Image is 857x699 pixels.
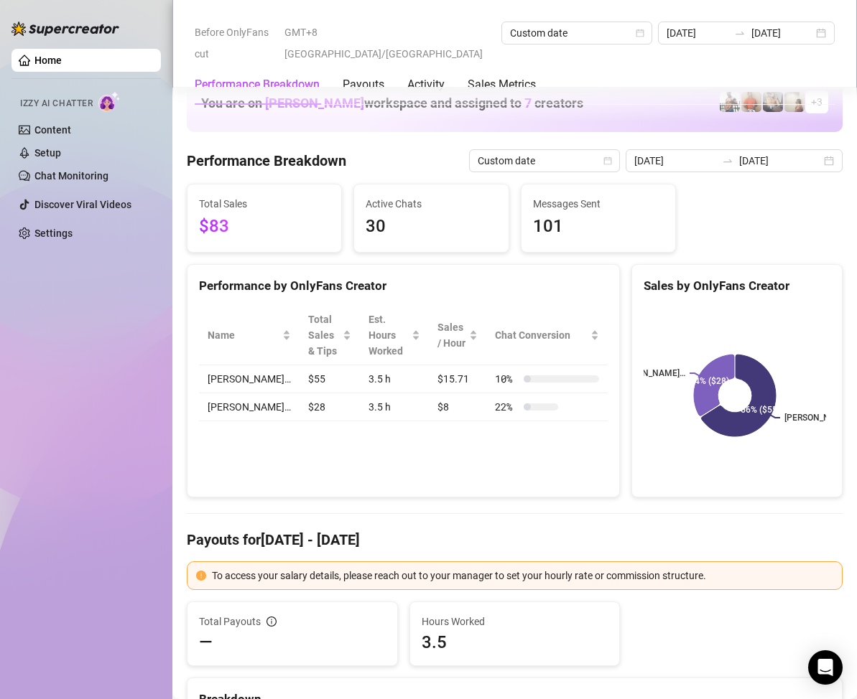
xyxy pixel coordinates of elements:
[510,22,644,44] span: Custom date
[533,196,664,212] span: Messages Sent
[634,153,716,169] input: Start date
[196,571,206,581] span: exclamation-circle
[613,368,685,378] text: [PERSON_NAME]…
[407,76,445,93] div: Activity
[308,311,340,359] span: Total Sales & Tips
[734,27,746,39] span: swap-right
[11,22,119,36] img: logo-BBDzfeDw.svg
[34,170,108,182] a: Chat Monitoring
[722,155,733,166] span: to
[20,97,93,111] span: Izzy AI Chatter
[495,399,518,415] span: 22 %
[300,393,360,421] td: $28
[784,413,856,423] text: [PERSON_NAME]…
[34,55,62,66] a: Home
[437,319,467,351] span: Sales / Hour
[422,614,608,629] span: Hours Worked
[300,306,360,365] th: Total Sales & Tips
[34,227,73,239] a: Settings
[808,650,843,685] div: Open Intercom Messenger
[34,199,131,210] a: Discover Viral Videos
[429,365,487,393] td: $15.71
[199,306,300,365] th: Name
[429,306,487,365] th: Sales / Hour
[366,196,496,212] span: Active Chats
[267,616,277,627] span: info-circle
[284,22,493,65] span: GMT+8 [GEOGRAPHIC_DATA]/[GEOGRAPHIC_DATA]
[478,150,611,172] span: Custom date
[208,327,279,343] span: Name
[199,631,213,654] span: —
[366,213,496,240] span: 30
[199,213,330,240] span: $83
[739,153,821,169] input: End date
[199,276,608,296] div: Performance by OnlyFans Creator
[199,365,300,393] td: [PERSON_NAME]…
[199,196,330,212] span: Total Sales
[468,76,536,93] div: Sales Metrics
[422,631,608,654] span: 3.5
[195,76,320,93] div: Performance Breakdown
[486,306,608,365] th: Chat Conversion
[369,311,408,359] div: Est. Hours Worked
[533,213,664,240] span: 101
[343,76,384,93] div: Payouts
[429,393,487,421] td: $8
[360,365,428,393] td: 3.5 h
[751,25,813,41] input: End date
[98,91,121,112] img: AI Chatter
[212,568,833,583] div: To access your salary details, please reach out to your manager to set your hourly rate or commis...
[300,365,360,393] td: $55
[644,276,830,296] div: Sales by OnlyFans Creator
[722,155,733,166] span: swap-right
[187,530,843,550] h4: Payouts for [DATE] - [DATE]
[199,393,300,421] td: [PERSON_NAME]…
[34,147,61,159] a: Setup
[199,614,261,629] span: Total Payouts
[187,151,346,171] h4: Performance Breakdown
[667,25,728,41] input: Start date
[636,29,644,37] span: calendar
[734,27,746,39] span: to
[495,371,518,387] span: 10 %
[195,22,276,65] span: Before OnlyFans cut
[34,124,71,136] a: Content
[495,327,588,343] span: Chat Conversion
[360,393,428,421] td: 3.5 h
[603,156,612,165] span: calendar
